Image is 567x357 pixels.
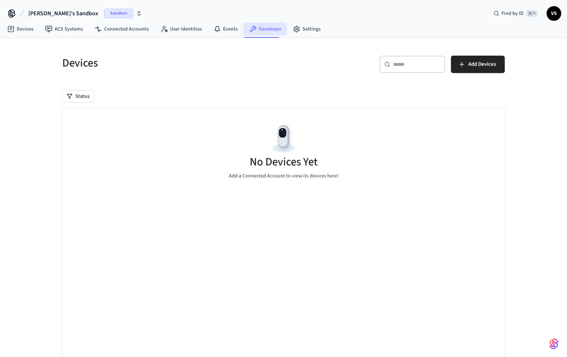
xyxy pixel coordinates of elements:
[501,10,524,17] span: Find by ID
[208,23,243,36] a: Events
[250,155,318,169] h5: No Devices Yet
[155,23,208,36] a: User Identities
[243,23,287,36] a: Developer
[287,23,326,36] a: Settings
[267,123,300,155] img: Devices Empty State
[547,7,560,20] span: VS
[550,338,558,350] img: SeamLogoGradient.69752ec5.svg
[547,6,561,21] button: VS
[451,56,505,73] button: Add Devices
[62,91,94,102] button: Status
[468,60,496,69] span: Add Devices
[229,172,338,180] p: Add a Connected Account to view its devices here!
[62,56,279,71] h5: Devices
[28,9,98,18] span: [PERSON_NAME]'s Sandbox
[104,9,133,18] span: Sandbox
[1,23,39,36] a: Devices
[488,7,544,20] div: Find by ID⌘ K
[39,23,89,36] a: ACS Systems
[526,10,538,17] span: ⌘ K
[89,23,155,36] a: Connected Accounts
